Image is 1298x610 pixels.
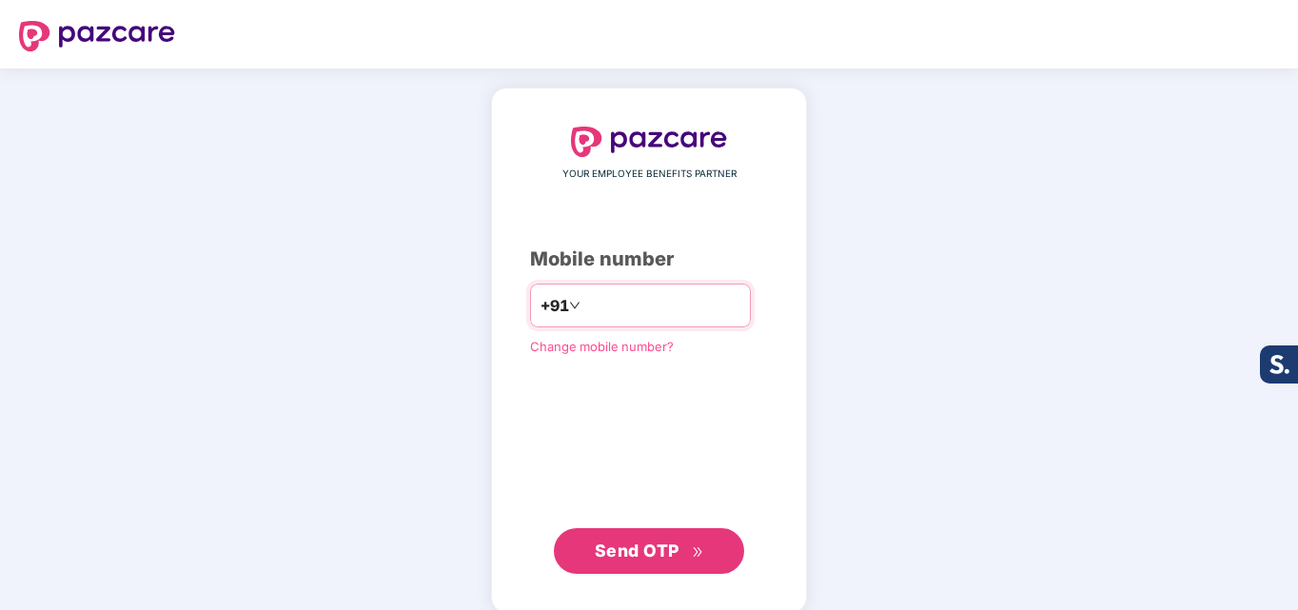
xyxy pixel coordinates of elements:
img: logo [19,21,175,51]
span: +91 [541,294,569,318]
span: Send OTP [595,541,679,561]
div: Mobile number [530,245,768,274]
img: logo [571,127,727,157]
span: YOUR EMPLOYEE BENEFITS PARTNER [562,167,737,182]
span: down [569,300,580,311]
a: Change mobile number? [530,339,674,354]
span: double-right [692,546,704,559]
button: Send OTPdouble-right [554,528,744,574]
